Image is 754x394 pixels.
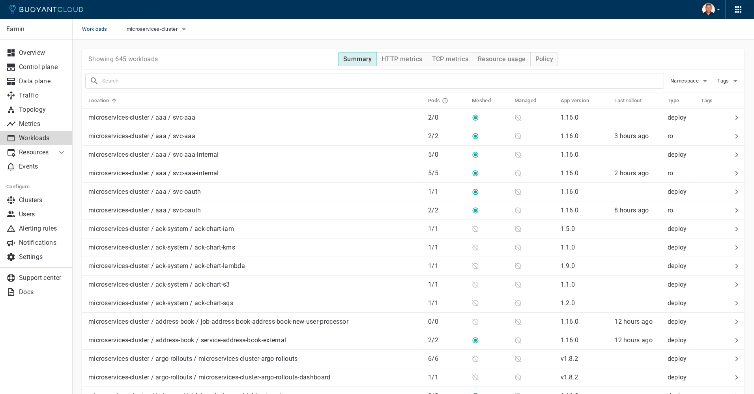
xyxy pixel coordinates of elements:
p: deploy [668,244,695,251]
button: Summary [338,52,377,66]
p: microservices-cluster / ack-system / ack-chart-lambda [88,262,245,270]
span: Meshed [472,97,501,104]
p: 0 / 0 [428,318,466,326]
p: 1 / 1 [428,188,466,196]
p: deploy [668,373,695,381]
p: 1 / 1 [428,299,466,307]
p: Resources [19,148,51,156]
p: microservices-cluster / ack-system / ack-chart-iam [88,225,234,233]
img: Joe Brinkman [702,3,715,16]
relative-time: 3 hours ago [614,132,649,140]
span: Namespace [670,78,700,84]
p: Data plane [19,77,66,85]
p: Workloads [19,134,66,142]
h5: App version [561,98,589,104]
p: Docs [19,288,66,296]
h5: Meshed [472,98,491,104]
p: 5 / 0 [428,151,466,159]
p: deploy [668,299,695,307]
p: 1.16.0 [561,151,579,158]
span: Workloads [82,19,117,39]
relative-time: 8 hours ago [614,206,649,214]
p: 2 / 2 [428,132,466,140]
p: 1 / 1 [428,373,466,381]
p: deploy [668,225,695,233]
p: 1 / 1 [428,225,466,233]
p: 1.9.0 [561,262,575,270]
p: deploy [668,262,695,270]
p: Metrics [19,120,66,128]
p: 1 / 1 [428,281,466,289]
h4: TCP metrics [432,55,468,63]
span: Tags [701,97,723,104]
p: microservices-cluster / aaa / svc-aaa [88,132,195,140]
input: Search [102,75,664,86]
span: App version [561,97,599,104]
p: Topology [19,106,66,114]
p: 1.16.0 [561,336,579,344]
p: 1.16.0 [561,114,579,121]
p: ro [668,169,695,177]
p: microservices-cluster / aaa / svc-aaa [88,114,195,122]
h5: Type [668,98,679,104]
p: 1 / 1 [428,244,466,251]
span: microservices-cluster [127,26,179,32]
h5: Tags [701,98,713,104]
p: deploy [668,355,695,363]
p: microservices-cluster / argo-rollouts / microservices-cluster-argo-rollouts [88,355,298,363]
p: deploy [668,318,695,326]
p: microservices-cluster / aaa / svc-oauth [88,188,201,196]
span: Managed [515,97,547,104]
p: 1.16.0 [561,318,579,325]
p: 1.5.0 [561,225,575,233]
h5: Pods [428,98,440,104]
relative-time: 12 hours ago [614,336,653,344]
h5: Location [88,98,109,104]
p: 2 / 2 [428,206,466,214]
p: microservices-cluster / ack-system / ack-chart-sqs [88,299,233,307]
h5: Managed [515,98,537,104]
span: Location [88,97,119,104]
h4: Policy [535,55,553,63]
p: deploy [668,281,695,289]
p: 1 / 1 [428,262,466,270]
p: microservices-cluster / aaa / svc-oauth [88,206,201,214]
p: 1.16.0 [561,206,579,214]
relative-time: 2 hours ago [614,169,649,177]
p: v1.8.2 [561,373,578,381]
p: microservices-cluster / ack-system / ack-chart-s3 [88,281,230,289]
p: Support center [19,274,66,282]
p: v1.8.2 [561,355,578,362]
span: Pods [428,97,458,104]
span: Type [668,97,690,104]
p: Events [19,163,66,171]
p: 1.1.0 [561,244,575,251]
span: Mon, 15 Sep 2025 16:38:58 EDT / Mon, 15 Sep 2025 20:38:58 UTC [614,169,649,177]
p: microservices-cluster / aaa / svc-aaa-internal [88,169,219,177]
h4: Summary [343,55,372,63]
h4: Resource usage [478,55,526,63]
p: Showing 645 workloads [88,55,158,63]
p: Clusters [19,196,66,204]
button: microservices-cluster [127,23,189,35]
p: Traffic [19,92,66,99]
p: microservices-cluster / aaa / svc-aaa-internal [88,151,219,159]
button: Tags [716,75,741,87]
relative-time: 12 hours ago [614,318,653,325]
h5: Last rollout [614,98,642,104]
span: Last rollout [614,97,652,104]
p: 6 / 6 [428,355,466,363]
p: 2 / 0 [428,114,466,122]
p: Control plane [19,63,66,71]
p: microservices-cluster / address-book / service-address-book-external [88,336,286,344]
p: deploy [668,151,695,159]
button: TCP metrics [427,52,473,66]
svg: Running pods in current release / Expected pods [442,98,448,104]
p: 2 / 2 [428,336,466,344]
button: Namespace [670,75,710,87]
button: Policy [530,52,558,66]
p: 5 / 5 [428,169,466,177]
button: Resource usage [473,52,531,66]
span: Mon, 15 Sep 2025 15:28:02 EDT / Mon, 15 Sep 2025 19:28:02 UTC [614,132,649,140]
p: Settings [19,253,66,261]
